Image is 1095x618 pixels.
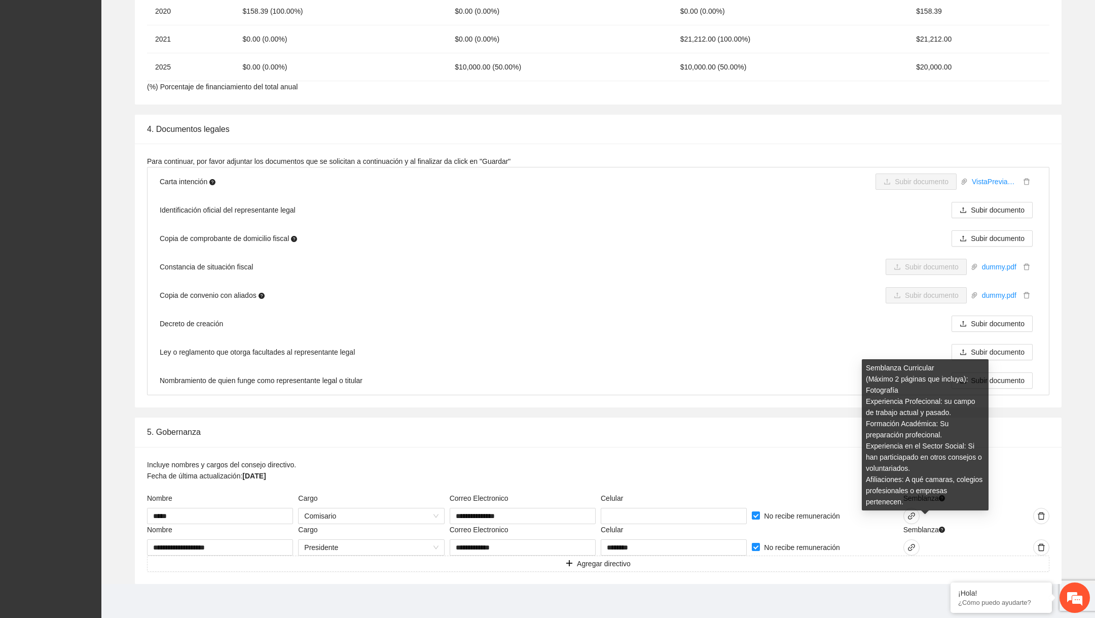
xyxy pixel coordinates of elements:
span: Copia de convenio con aliados [160,290,265,301]
div: 4. Documentos legales [147,115,1049,144]
span: Semblanza [903,524,945,535]
button: uploadSubir documento [875,174,957,190]
button: delete [1033,508,1049,524]
strong: [DATE] [242,472,266,480]
a: dummy.pdf [978,261,1020,272]
td: $10,000.00 (50.00%) [447,53,672,81]
td: $0.00 (0.00%) [447,25,672,53]
span: uploadSubir documento [875,178,957,186]
span: uploadSubir documento [952,376,1033,385]
button: uploadSubir documento [886,259,967,275]
span: delete [1021,178,1032,185]
span: Subir documento [971,233,1025,244]
span: Presidente [304,540,438,555]
label: Nombre [147,524,172,535]
label: Cargo [298,493,317,504]
button: delete [1020,261,1033,272]
span: uploadSubir documento [952,206,1033,214]
span: question-circle [259,293,265,299]
button: uploadSubir documento [886,287,967,303]
span: question-circle [939,527,945,533]
span: paper-clip [961,178,968,185]
span: uploadSubir documento [886,291,967,299]
span: Subir documento [971,375,1025,386]
span: upload [960,207,967,215]
button: delete [1033,539,1049,556]
span: plus [566,560,573,568]
td: 2025 [147,53,234,81]
label: Celular [601,524,623,535]
span: paper-clip [971,292,978,299]
li: Identificación oficial del representante legal [148,196,1049,224]
li: Constancia de situación fiscal [148,253,1049,281]
span: question-circle [291,236,297,242]
td: $21,212.00 (100.00%) [672,25,908,53]
td: $21,212.00 [908,25,1049,53]
span: upload [960,320,967,328]
td: 2021 [147,25,234,53]
li: Nombramiento de quien funge como representante legal o titular [148,366,1049,395]
button: uploadSubir documento [952,316,1033,332]
td: $0.00 (0.00%) [234,25,447,53]
span: delete [1034,543,1049,552]
li: Ley o reglamento que otorga facultades al representante legal [148,338,1049,366]
span: Para continuar, por favor adjuntar los documentos que se solicitan a continuación y al finalizar ... [147,157,510,165]
div: ¡Hola! [958,589,1044,597]
span: Carta intención [160,176,215,187]
span: Copia de comprobante de domicilio fiscal [160,233,297,244]
span: upload [960,235,967,243]
span: Agregar directivo [577,558,631,569]
a: dummy.pdf [978,290,1020,301]
span: delete [1021,292,1032,299]
span: No recibe remuneración [760,510,844,522]
span: uploadSubir documento [952,234,1033,243]
div: 5. Gobernanza [147,418,1049,447]
label: Celular [601,493,623,504]
button: uploadSubir documento [952,230,1033,247]
a: VistaPrevia_5.pdf [968,176,1020,187]
li: Decreto de creación [148,310,1049,338]
button: uploadSubir documento [952,372,1033,389]
span: uploadSubir documento [886,263,967,271]
span: delete [1034,512,1049,520]
p: ¿Cómo puedo ayudarte? [958,599,1044,606]
button: delete [1020,176,1033,187]
span: Comisario [304,508,438,524]
span: Subir documento [971,347,1025,358]
span: Subir documento [971,204,1025,216]
p: Incluye nombres y cargos del consejo directivo. Fecha de última actualización: [147,459,296,482]
label: Correo Electronico [450,493,508,504]
span: uploadSubir documento [952,320,1033,328]
td: $0.00 (0.00%) [234,53,447,81]
div: Semblanza Curricular (Máximo 2 páginas que incluya): Fotografía Experiencia Profecional: su campo... [862,359,989,510]
span: question-circle [209,179,215,185]
span: uploadSubir documento [952,348,1033,356]
button: link [903,539,920,556]
span: upload [960,349,967,357]
button: delete [1020,290,1033,301]
span: paper-clip [971,263,978,270]
label: Nombre [147,493,172,504]
span: delete [1021,263,1032,270]
label: Cargo [298,524,317,535]
button: uploadSubir documento [952,202,1033,218]
td: $10,000.00 (50.00%) [672,53,908,81]
span: Subir documento [971,318,1025,329]
td: $20,000.00 [908,53,1049,81]
button: plusAgregar directivo [147,556,1049,572]
label: Correo Electronico [450,524,508,535]
span: link [904,543,919,552]
button: uploadSubir documento [952,344,1033,360]
span: No recibe remuneración [760,542,844,553]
